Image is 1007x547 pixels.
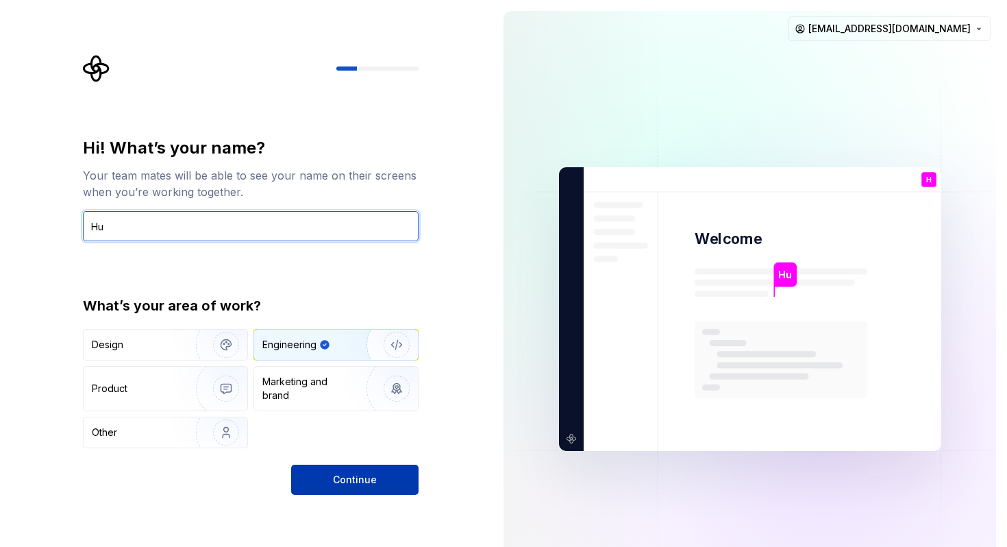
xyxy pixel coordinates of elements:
div: Your team mates will be able to see your name on their screens when you’re working together. [83,167,419,200]
div: Engineering [262,338,316,352]
button: Continue [291,465,419,495]
p: Welcome [695,229,762,249]
div: Design [92,338,123,352]
svg: Supernova Logo [83,55,110,82]
div: Marketing and brand [262,375,355,402]
div: What’s your area of work? [83,296,419,315]
span: [EMAIL_ADDRESS][DOMAIN_NAME] [808,22,971,36]
p: H [925,176,931,184]
span: Continue [333,473,377,487]
button: [EMAIL_ADDRESS][DOMAIN_NAME] [788,16,991,41]
div: Hi! What’s your name? [83,137,419,159]
div: Product [92,382,127,396]
div: Other [92,426,117,439]
p: Hu [778,267,792,282]
input: Han Solo [83,211,419,241]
